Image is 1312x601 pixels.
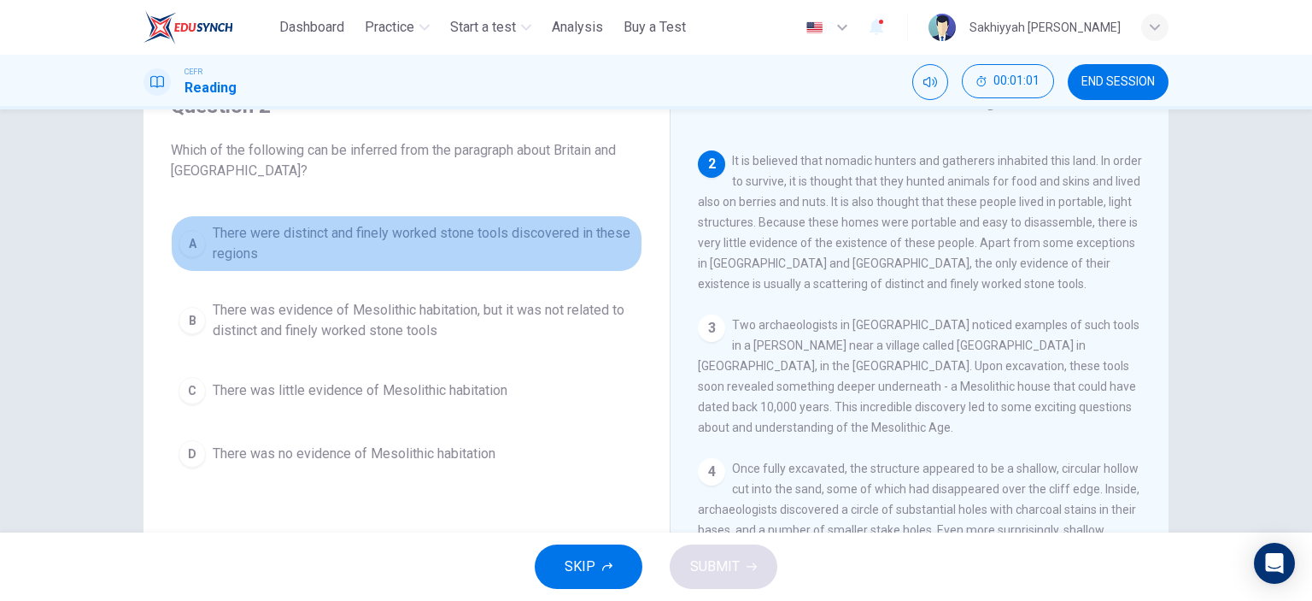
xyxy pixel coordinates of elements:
button: CThere was little evidence of Mesolithic habitation [171,369,642,412]
span: There was no evidence of Mesolithic habitation [213,444,495,464]
button: DThere was no evidence of Mesolithic habitation [171,433,642,475]
button: AThere were distinct and finely worked stone tools discovered in these regions [171,215,642,272]
button: Practice [358,12,436,43]
div: Open Intercom Messenger [1254,543,1295,584]
span: It is believed that nomadic hunters and gatherers inhabited this land. In order to survive, it is... [698,154,1142,291]
div: Sakhiyyah [PERSON_NAME] [969,17,1121,38]
span: CEFR [184,66,202,78]
button: Dashboard [272,12,351,43]
div: 2 [698,150,725,178]
div: Hide [962,64,1054,100]
span: There was little evidence of Mesolithic habitation [213,380,507,401]
h1: Reading [184,78,237,98]
span: There were distinct and finely worked stone tools discovered in these regions [213,223,635,264]
span: 00:01:01 [993,74,1040,88]
div: Mute [912,64,948,100]
span: Buy a Test [624,17,686,38]
span: Which of the following can be inferred from the paragraph about Britain and [GEOGRAPHIC_DATA]? [171,140,642,181]
div: 4 [698,458,725,486]
span: Analysis [552,17,603,38]
span: END SESSION [1081,75,1155,89]
span: Start a test [450,17,516,38]
div: C [179,377,206,404]
div: 3 [698,315,725,342]
img: Profile picture [928,14,956,41]
button: BThere was evidence of Mesolithic habitation, but it was not related to distinct and finely worke... [171,292,642,349]
button: Buy a Test [617,12,693,43]
div: B [179,307,206,334]
button: Start a test [443,12,538,43]
span: Two archaeologists in [GEOGRAPHIC_DATA] noticed examples of such tools in a [PERSON_NAME] near a ... [698,318,1139,434]
img: en [804,21,825,34]
span: There was evidence of Mesolithic habitation, but it was not related to distinct and finely worked... [213,300,635,341]
button: END SESSION [1068,64,1168,100]
button: SKIP [535,545,642,589]
span: Dashboard [279,17,344,38]
div: D [179,440,206,468]
div: A [179,230,206,257]
a: ELTC logo [143,10,272,44]
span: SKIP [565,555,595,579]
button: 00:01:01 [962,64,1054,98]
button: Analysis [545,12,610,43]
img: ELTC logo [143,10,233,44]
span: Practice [365,17,414,38]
